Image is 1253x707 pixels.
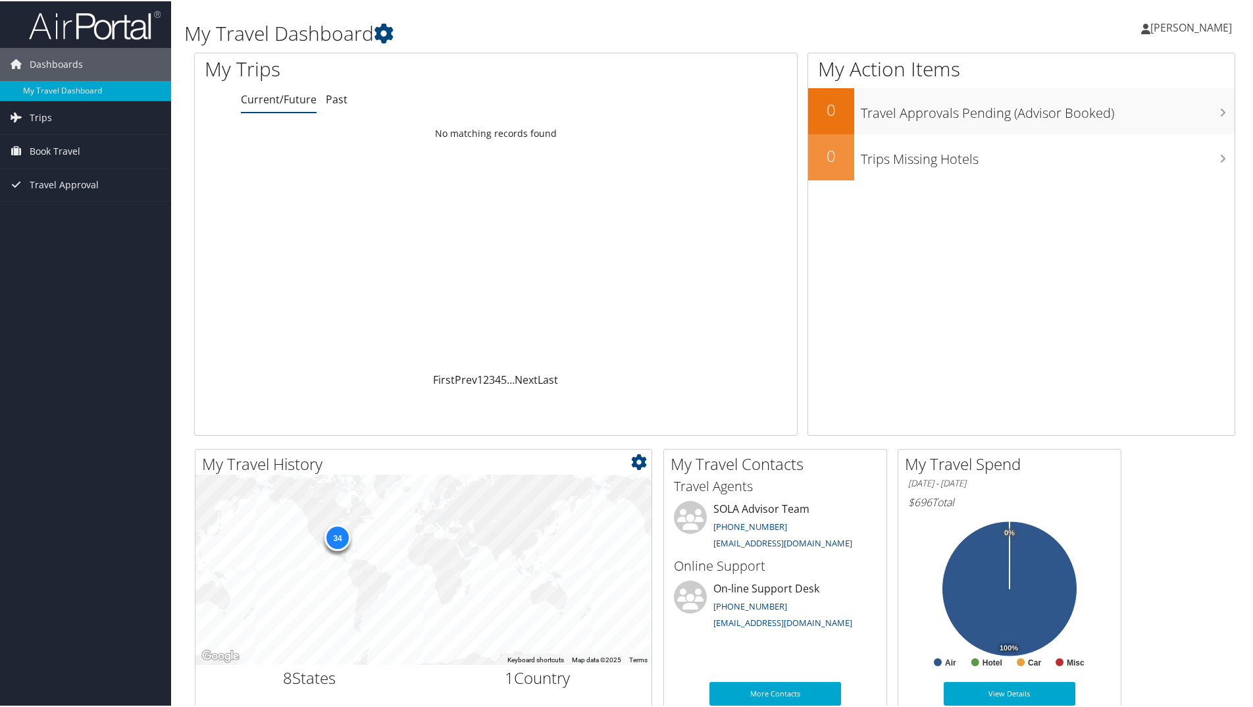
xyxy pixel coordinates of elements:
a: [PHONE_NUMBER] [713,519,787,531]
button: Keyboard shortcuts [507,654,564,664]
a: Last [538,371,558,386]
span: Travel Approval [30,167,99,200]
a: Open this area in Google Maps (opens a new window) [199,646,242,664]
span: $696 [908,494,932,508]
span: 8 [283,666,292,687]
a: 3 [489,371,495,386]
span: Book Travel [30,134,80,167]
a: [PHONE_NUMBER] [713,599,787,611]
a: [EMAIL_ADDRESS][DOMAIN_NAME] [713,615,852,627]
h2: States [205,666,414,688]
h3: Online Support [674,556,877,574]
h3: Travel Agents [674,476,877,494]
h2: My Travel Contacts [671,452,886,474]
text: Misc [1067,657,1085,666]
a: First [433,371,455,386]
h2: 0 [808,97,854,120]
a: Past [326,91,347,105]
li: SOLA Advisor Team [667,500,883,554]
span: Dashboards [30,47,83,80]
a: Terms (opens in new tab) [629,655,648,662]
h3: Trips Missing Hotels [861,142,1235,167]
a: 2 [483,371,489,386]
a: [PERSON_NAME] [1141,7,1245,46]
a: Current/Future [241,91,317,105]
a: 4 [495,371,501,386]
h2: My Travel Spend [905,452,1121,474]
td: No matching records found [195,120,797,144]
div: 34 [324,523,351,550]
h3: Travel Approvals Pending (Advisor Booked) [861,96,1235,121]
a: [EMAIL_ADDRESS][DOMAIN_NAME] [713,536,852,548]
h2: Country [434,666,642,688]
span: [PERSON_NAME] [1150,19,1232,34]
tspan: 100% [1000,643,1018,651]
h1: My Travel Dashboard [184,18,892,46]
a: View Details [944,681,1075,704]
a: 1 [477,371,483,386]
text: Air [945,657,956,666]
text: Hotel [983,657,1002,666]
h1: My Trips [205,54,536,82]
a: Next [515,371,538,386]
img: Google [199,646,242,664]
a: 0Trips Missing Hotels [808,133,1235,179]
tspan: 0% [1004,528,1015,536]
img: airportal-logo.png [29,9,161,39]
span: Trips [30,100,52,133]
li: On-line Support Desk [667,579,883,633]
text: Car [1028,657,1041,666]
a: More Contacts [709,681,841,704]
h2: My Travel History [202,452,652,474]
h6: Total [908,494,1111,508]
a: Prev [455,371,477,386]
span: 1 [505,666,514,687]
span: … [507,371,515,386]
a: 5 [501,371,507,386]
h6: [DATE] - [DATE] [908,476,1111,488]
h1: My Action Items [808,54,1235,82]
h2: 0 [808,144,854,166]
a: 0Travel Approvals Pending (Advisor Booked) [808,87,1235,133]
span: Map data ©2025 [572,655,621,662]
